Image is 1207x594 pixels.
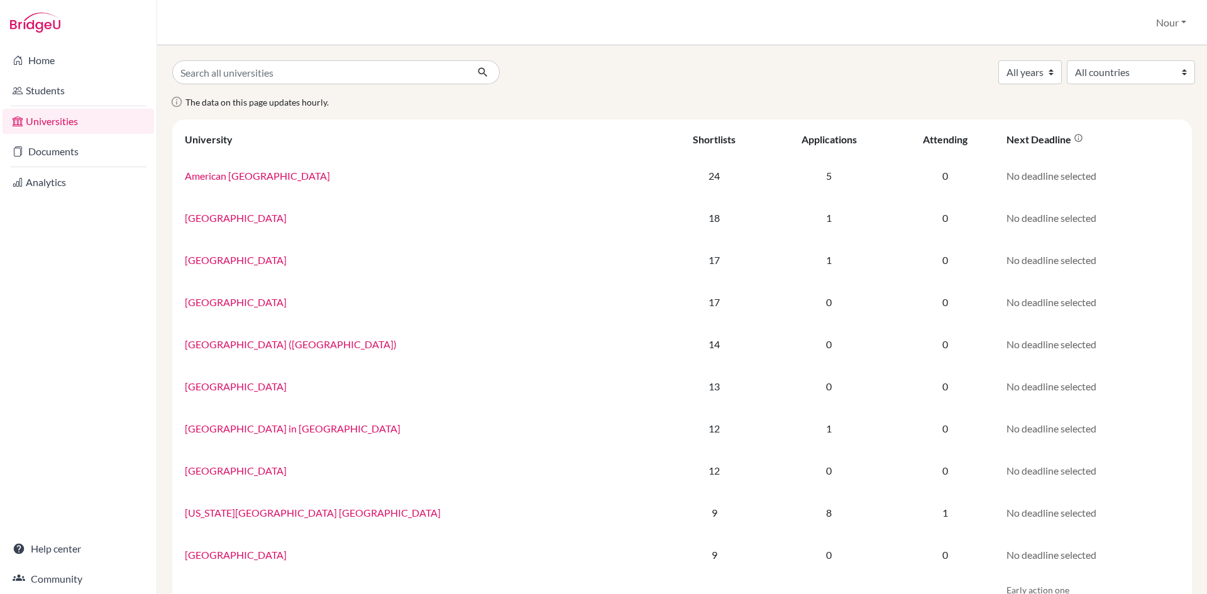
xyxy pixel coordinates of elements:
span: No deadline selected [1006,422,1096,434]
a: [GEOGRAPHIC_DATA] [185,296,287,308]
div: Applications [802,133,857,145]
td: 1 [766,407,892,449]
a: [GEOGRAPHIC_DATA] in [GEOGRAPHIC_DATA] [185,422,400,434]
a: Community [3,566,154,591]
a: [US_STATE][GEOGRAPHIC_DATA] [GEOGRAPHIC_DATA] [185,507,441,519]
td: 12 [663,407,766,449]
span: No deadline selected [1006,549,1096,561]
a: Students [3,78,154,103]
td: 24 [663,155,766,197]
div: Next deadline [1006,133,1083,145]
a: [GEOGRAPHIC_DATA] [185,254,287,266]
td: 1 [892,492,999,534]
td: 0 [892,365,999,407]
span: No deadline selected [1006,507,1096,519]
img: Bridge-U [10,13,60,33]
td: 0 [892,239,999,281]
button: Nour [1150,11,1192,35]
td: 9 [663,492,766,534]
a: Documents [3,139,154,164]
span: No deadline selected [1006,212,1096,224]
span: No deadline selected [1006,296,1096,308]
td: 0 [892,323,999,365]
a: American [GEOGRAPHIC_DATA] [185,170,330,182]
td: 13 [663,365,766,407]
td: 8 [766,492,892,534]
span: No deadline selected [1006,254,1096,266]
td: 12 [663,449,766,492]
span: No deadline selected [1006,465,1096,476]
td: 0 [892,449,999,492]
td: 5 [766,155,892,197]
td: 14 [663,323,766,365]
td: 17 [663,281,766,323]
td: 0 [766,534,892,576]
td: 0 [892,197,999,239]
div: Shortlists [693,133,736,145]
input: Search all universities [172,60,467,84]
span: No deadline selected [1006,170,1096,182]
td: 18 [663,197,766,239]
td: 0 [892,407,999,449]
span: The data on this page updates hourly. [185,97,329,107]
td: 1 [766,239,892,281]
td: 9 [663,534,766,576]
a: [GEOGRAPHIC_DATA] [185,465,287,476]
td: 0 [766,365,892,407]
td: 17 [663,239,766,281]
a: Analytics [3,170,154,195]
td: 0 [766,449,892,492]
a: [GEOGRAPHIC_DATA] ([GEOGRAPHIC_DATA]) [185,338,397,350]
a: Universities [3,109,154,134]
td: 0 [892,534,999,576]
a: [GEOGRAPHIC_DATA] [185,212,287,224]
a: [GEOGRAPHIC_DATA] [185,380,287,392]
td: 0 [892,281,999,323]
td: 1 [766,197,892,239]
a: Home [3,48,154,73]
a: [GEOGRAPHIC_DATA] [185,549,287,561]
a: Help center [3,536,154,561]
span: No deadline selected [1006,338,1096,350]
th: University [177,124,663,155]
td: 0 [892,155,999,197]
td: 0 [766,281,892,323]
span: No deadline selected [1006,380,1096,392]
div: Attending [923,133,967,145]
td: 0 [766,323,892,365]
